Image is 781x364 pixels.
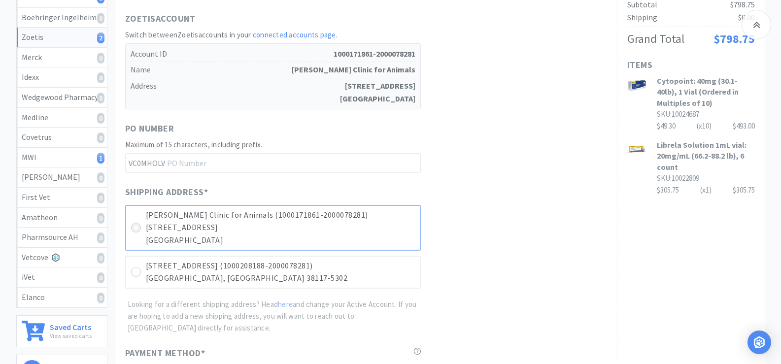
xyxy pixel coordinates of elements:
[657,109,699,119] span: SKU: 10024687
[22,291,102,304] div: Elanco
[97,293,104,303] i: 0
[97,13,104,24] i: 0
[733,120,755,132] div: $493.00
[146,209,415,222] p: [PERSON_NAME] Clinic for Animals (1000171861-2000078281)
[657,120,755,132] div: $49.30
[16,315,107,347] a: Saved CartsView saved carts
[97,33,104,43] i: 2
[97,132,104,143] i: 0
[97,113,104,124] i: 0
[97,253,104,264] i: 0
[22,271,102,284] div: iVet
[97,53,104,64] i: 0
[22,11,102,24] div: Boehringer Ingelheim
[17,28,107,48] a: Zoetis2
[22,231,102,244] div: Pharmsource AH
[17,128,107,148] a: Covetrus0
[627,30,684,48] div: Grand Total
[22,51,102,64] div: Merck
[146,221,415,234] p: [STREET_ADDRESS]
[657,139,755,172] h3: Librela Solution 1mL vial: 20mg/mL (66.2-88.2 lb), 6 count
[131,62,415,78] h5: Name
[22,131,102,144] div: Covetrus
[17,148,107,168] a: MWI1
[146,234,415,247] p: [GEOGRAPHIC_DATA]
[733,184,755,196] div: $305.75
[657,75,755,108] h3: Cytopoint: 40mg (30.1-40lb), 1 Vial (Ordered in Multiples of 10)
[340,80,415,105] strong: [STREET_ADDRESS] [GEOGRAPHIC_DATA]
[738,12,755,22] span: $0.00
[22,91,102,104] div: Wedgewood Pharmacy
[22,111,102,124] div: Medline
[97,272,104,283] i: 0
[17,108,107,128] a: Medline0
[17,248,107,268] a: Vetcove0
[50,321,92,331] h6: Saved Carts
[747,331,771,354] div: Open Intercom Messenger
[22,31,102,44] div: Zoetis
[292,64,415,76] strong: [PERSON_NAME] Clinic for Animals
[17,167,107,188] a: [PERSON_NAME]0
[125,346,205,361] span: Payment Method *
[146,272,415,285] p: [GEOGRAPHIC_DATA], [GEOGRAPHIC_DATA] 38117-5302
[713,31,755,46] span: $798.75
[17,288,107,307] a: Elanco0
[17,67,107,88] a: Idexx0
[22,211,102,224] div: Amatheon
[22,191,102,204] div: First Vet
[627,75,647,95] img: d68059bb95f34f6ca8f79a017dff92f3_527055.jpeg
[131,78,415,106] h5: Address
[97,93,104,103] i: 0
[97,172,104,183] i: 0
[334,48,415,61] strong: 1000171861-2000078281
[125,29,421,41] h2: Switch between Zoetis accounts in your .
[657,173,699,183] span: SKU: 10022809
[17,208,107,228] a: Amatheon0
[131,46,415,63] h5: Account ID
[125,140,263,149] span: Maximum of 15 characters, including prefix.
[22,71,102,84] div: Idexx
[125,153,421,173] input: PO Number
[627,58,755,72] h1: Items
[22,151,102,164] div: MWI
[627,11,657,24] div: Shipping
[97,72,104,83] i: 0
[253,30,336,39] a: connected accounts page
[50,331,92,340] p: View saved carts
[125,185,208,199] span: Shipping Address *
[125,12,421,26] h1: Zoetis Account
[697,120,712,132] div: (x 10 )
[125,154,167,172] span: VC0MHOLV
[22,251,102,264] div: Vetcove
[657,184,755,196] div: $305.75
[17,88,107,108] a: Wedgewood Pharmacy0
[17,48,107,68] a: Merck0
[627,139,647,159] img: 5996d71b95a543a991bb548d22a7d8a8_593238.jpeg
[17,188,107,208] a: First Vet0
[97,153,104,164] i: 1
[17,228,107,248] a: Pharmsource AH0
[278,299,293,309] a: here
[700,184,712,196] div: (x 1 )
[22,171,102,184] div: [PERSON_NAME]
[17,8,107,28] a: Boehringer Ingelheim0
[125,122,174,136] span: PO Number
[146,260,415,272] p: [STREET_ADDRESS] (1000208188-2000078281)
[17,267,107,288] a: iVet0
[97,193,104,203] i: 0
[128,298,421,334] p: Looking for a different shipping address? Head and change your Active Account. If you are hoping ...
[97,232,104,243] i: 0
[97,213,104,224] i: 0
